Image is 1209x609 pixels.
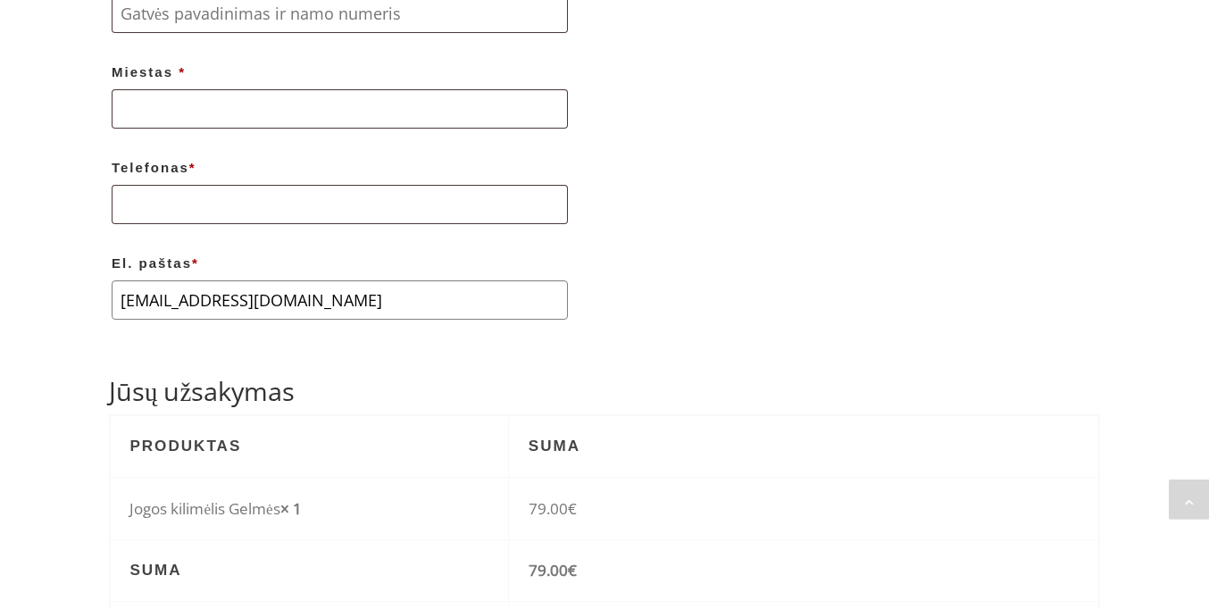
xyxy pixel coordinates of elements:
strong: × 1 [280,498,302,519]
label: Miestas [112,59,568,86]
th: Suma [509,415,1099,478]
bdi: 79.00 [529,498,577,519]
td: Jogos kilimėlis Gelmės [110,478,509,539]
bdi: 79.00 [529,560,577,580]
h3: Jūsų užsakymas [109,375,1100,407]
label: El. paštas [112,250,568,277]
th: Suma [110,539,509,601]
span: € [568,560,577,580]
label: Telefonas [112,154,568,181]
span: € [568,498,577,519]
th: Produktas [110,415,509,478]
